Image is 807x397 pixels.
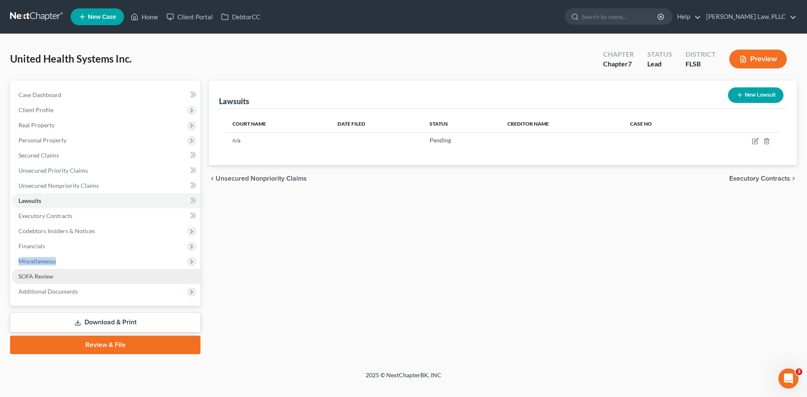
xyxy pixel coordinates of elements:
[219,96,249,106] div: Lawsuits
[18,227,95,234] span: Codebtors Insiders & Notices
[796,368,802,375] span: 3
[790,175,797,182] i: chevron_right
[88,14,116,20] span: New Case
[647,50,672,59] div: Status
[12,163,200,178] a: Unsecured Priority Claims
[603,50,634,59] div: Chapter
[209,175,216,182] i: chevron_left
[127,9,162,24] a: Home
[728,87,783,103] button: New Lawsuit
[10,53,132,65] span: United Health Systems Inc.
[232,137,240,144] span: n/a
[18,182,99,189] span: Unsecured Nonpriority Claims
[10,313,200,332] a: Download & Print
[18,91,61,98] span: Case Dashboard
[164,371,643,386] div: 2025 © NextChapterBK, INC
[216,175,307,182] span: Unsecured Nonpriority Claims
[12,148,200,163] a: Secured Claims
[338,121,365,127] span: Date Filed
[217,9,264,24] a: DebtorCC
[702,9,796,24] a: [PERSON_NAME] Law, PLLC
[729,175,790,182] span: Executory Contracts
[12,178,200,193] a: Unsecured Nonpriority Claims
[18,121,55,129] span: Real Property
[582,9,659,24] input: Search by name...
[603,59,634,69] div: Chapter
[12,269,200,284] a: SOFA Review
[18,167,88,174] span: Unsecured Priority Claims
[430,137,451,144] span: Pending
[18,258,56,265] span: Miscellaneous
[778,368,799,389] iframe: Intercom live chat
[18,197,41,204] span: Lawsuits
[647,59,672,69] div: Lead
[18,152,59,159] span: Secured Claims
[630,121,652,127] span: Case No
[729,50,787,68] button: Preview
[18,212,72,219] span: Executory Contracts
[12,87,200,103] a: Case Dashboard
[12,208,200,223] a: Executory Contracts
[18,137,66,144] span: Personal Property
[10,336,200,354] a: Review & File
[686,50,716,59] div: District
[507,121,549,127] span: Creditor Name
[18,242,45,250] span: Financials
[18,106,53,113] span: Client Profile
[18,273,53,280] span: SOFA Review
[628,60,632,68] span: 7
[18,288,78,295] span: Additional Documents
[686,59,716,69] div: FLSB
[12,193,200,208] a: Lawsuits
[729,175,797,182] button: Executory Contracts chevron_right
[673,9,701,24] a: Help
[232,121,266,127] span: Court Name
[162,9,217,24] a: Client Portal
[209,175,307,182] button: chevron_left Unsecured Nonpriority Claims
[430,121,448,127] span: Status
